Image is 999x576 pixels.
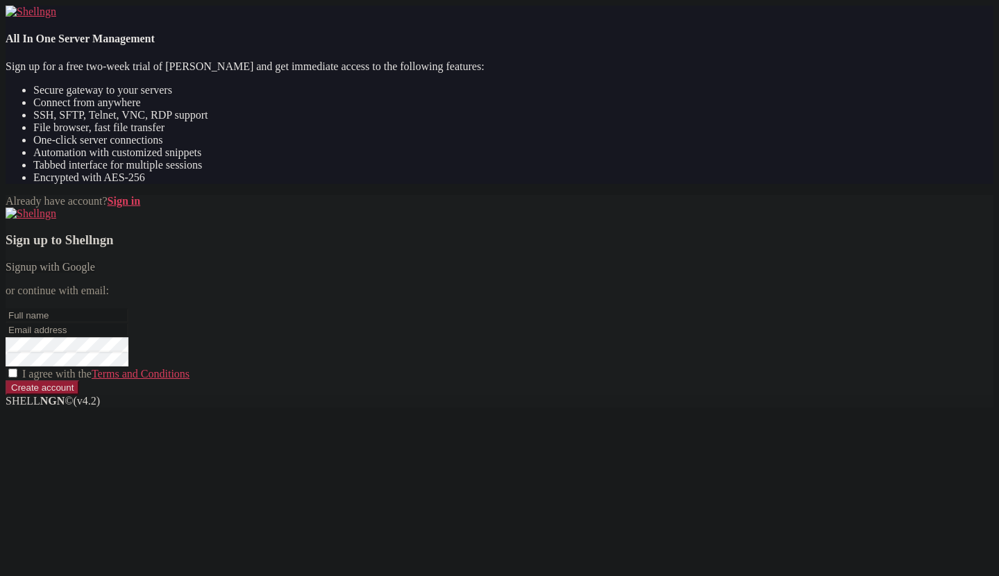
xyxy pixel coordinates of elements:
[6,285,993,297] p: or continue with email:
[6,261,95,273] a: Signup with Google
[6,60,993,73] p: Sign up for a free two-week trial of [PERSON_NAME] and get immediate access to the following feat...
[6,33,993,45] h4: All In One Server Management
[6,207,56,220] img: Shellngn
[22,368,190,380] span: I agree with the
[6,395,100,407] span: SHELL ©
[92,368,190,380] a: Terms and Conditions
[6,323,128,337] input: Email address
[6,195,993,207] div: Already have account?
[33,84,993,96] li: Secure gateway to your servers
[6,380,79,395] input: Create account
[108,195,141,207] a: Sign in
[33,121,993,134] li: File browser, fast file transfer
[33,159,993,171] li: Tabbed interface for multiple sessions
[33,134,993,146] li: One-click server connections
[6,6,56,18] img: Shellngn
[33,96,993,109] li: Connect from anywhere
[6,232,993,248] h3: Sign up to Shellngn
[33,109,993,121] li: SSH, SFTP, Telnet, VNC, RDP support
[74,395,101,407] span: 4.2.0
[40,395,65,407] b: NGN
[8,369,17,378] input: I agree with theTerms and Conditions
[33,171,993,184] li: Encrypted with AES-256
[6,308,128,323] input: Full name
[33,146,993,159] li: Automation with customized snippets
